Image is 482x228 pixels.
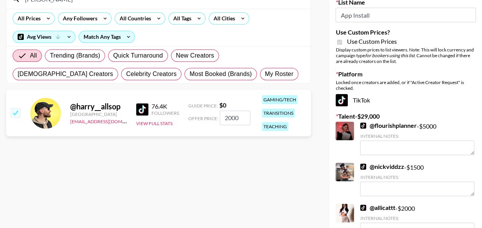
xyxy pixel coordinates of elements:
[336,28,476,36] label: Use Custom Prices?
[360,122,416,129] a: @flourishplanner
[265,69,293,79] span: My Roster
[70,117,147,124] a: [EMAIL_ADDRESS][DOMAIN_NAME]
[365,53,414,58] em: for bookers using this list
[70,111,127,117] div: [GEOGRAPHIC_DATA]
[126,69,177,79] span: Celebrity Creators
[18,69,113,79] span: [DEMOGRAPHIC_DATA] Creators
[360,133,474,139] div: Internal Notes:
[188,103,218,109] span: Guide Price:
[13,13,42,24] div: All Prices
[136,103,148,116] img: TikTok
[209,13,237,24] div: All Cities
[70,102,127,111] div: @ harry__allsop
[360,163,474,196] div: - $ 1500
[188,116,218,121] span: Offer Price:
[113,51,163,60] span: Quick Turnaround
[220,111,250,125] input: 0
[336,79,476,91] div: Locked once creators are added, or if "Active Creator Request" is checked.
[360,164,366,170] img: TikTok
[360,174,474,180] div: Internal Notes:
[30,51,37,60] span: All
[360,122,474,155] div: - $ 5000
[360,204,395,211] a: @allicattt
[336,94,476,106] div: TikTok
[336,94,348,106] img: TikTok
[262,95,298,104] div: gaming/tech
[13,31,75,43] div: Avg Views
[336,112,476,120] label: Talent - $ 29,000
[262,109,295,117] div: transitions
[360,122,366,129] img: TikTok
[336,70,476,78] label: Platform
[151,102,179,110] div: 76.4K
[336,47,476,64] div: Display custom prices to list viewers. Note: This will lock currency and campaign type . Cannot b...
[176,51,214,60] span: New Creators
[360,163,404,170] a: @nickviddzz
[79,31,135,43] div: Match Any Tags
[262,122,288,131] div: teaching
[151,110,179,116] div: Followers
[360,205,366,211] img: TikTok
[189,69,252,79] span: Most Booked (Brands)
[219,101,226,109] strong: $ 0
[360,215,474,221] div: Internal Notes:
[136,121,173,126] button: View Full Stats
[115,13,153,24] div: All Countries
[169,13,193,24] div: All Tags
[58,13,99,24] div: Any Followers
[347,38,396,45] span: Use Custom Prices
[50,51,100,60] span: Trending (Brands)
